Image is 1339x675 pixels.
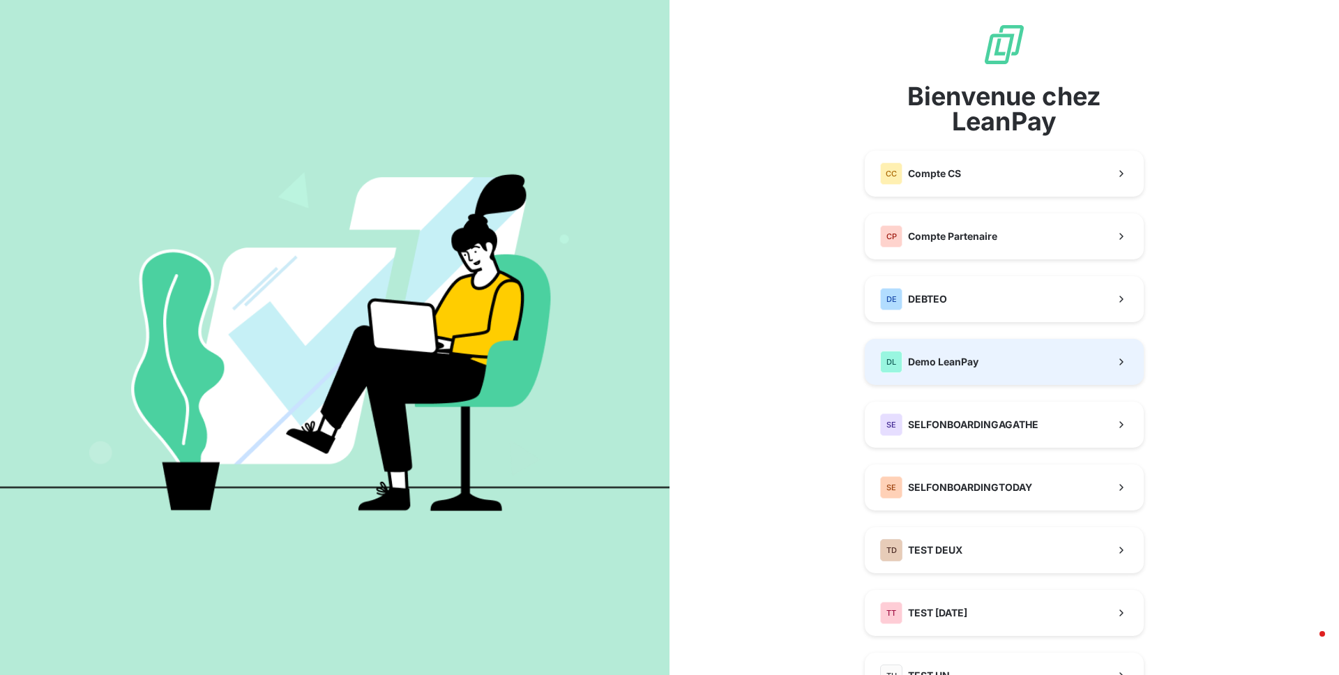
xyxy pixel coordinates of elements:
[908,167,961,181] span: Compte CS
[1292,628,1325,661] iframe: Intercom live chat
[880,539,902,561] div: TD
[880,602,902,624] div: TT
[880,351,902,373] div: DL
[865,402,1144,448] button: SESELFONBOARDINGAGATHE
[865,84,1144,134] span: Bienvenue chez LeanPay
[865,464,1144,510] button: SESELFONBOARDINGTODAY
[865,527,1144,573] button: TDTEST DEUX
[908,543,962,557] span: TEST DEUX
[908,418,1038,432] span: SELFONBOARDINGAGATHE
[908,606,967,620] span: TEST [DATE]
[982,22,1027,67] img: logo sigle
[865,213,1144,259] button: CPCompte Partenaire
[865,590,1144,636] button: TTTEST [DATE]
[865,339,1144,385] button: DLDemo LeanPay
[880,414,902,436] div: SE
[880,225,902,248] div: CP
[880,476,902,499] div: SE
[865,276,1144,322] button: DEDEBTEO
[880,162,902,185] div: CC
[908,229,997,243] span: Compte Partenaire
[908,355,978,369] span: Demo LeanPay
[908,480,1032,494] span: SELFONBOARDINGTODAY
[880,288,902,310] div: DE
[908,292,947,306] span: DEBTEO
[865,151,1144,197] button: CCCompte CS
